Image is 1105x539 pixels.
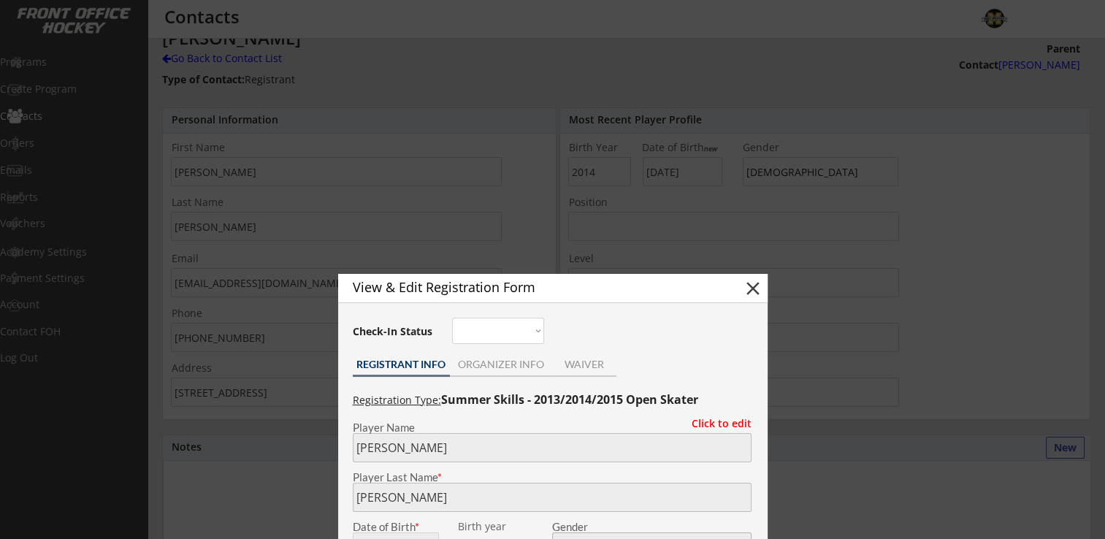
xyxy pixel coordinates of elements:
[353,393,441,407] u: Registration Type:
[441,391,698,408] strong: Summer Skills - 2013/2014/2015 Open Skater
[353,326,435,337] div: Check-In Status
[353,280,716,294] div: View & Edit Registration Form
[552,521,752,532] div: Gender
[353,359,450,370] div: REGISTRANT INFO
[353,422,752,433] div: Player Name
[458,521,549,532] div: We are transitioning the system to collect and store date of birth instead of just birth year to ...
[458,521,549,532] div: Birth year
[353,472,752,483] div: Player Last Name
[681,418,752,429] div: Click to edit
[353,521,448,532] div: Date of Birth
[450,359,553,370] div: ORGANIZER INFO
[553,359,616,370] div: WAIVER
[742,278,764,299] button: close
